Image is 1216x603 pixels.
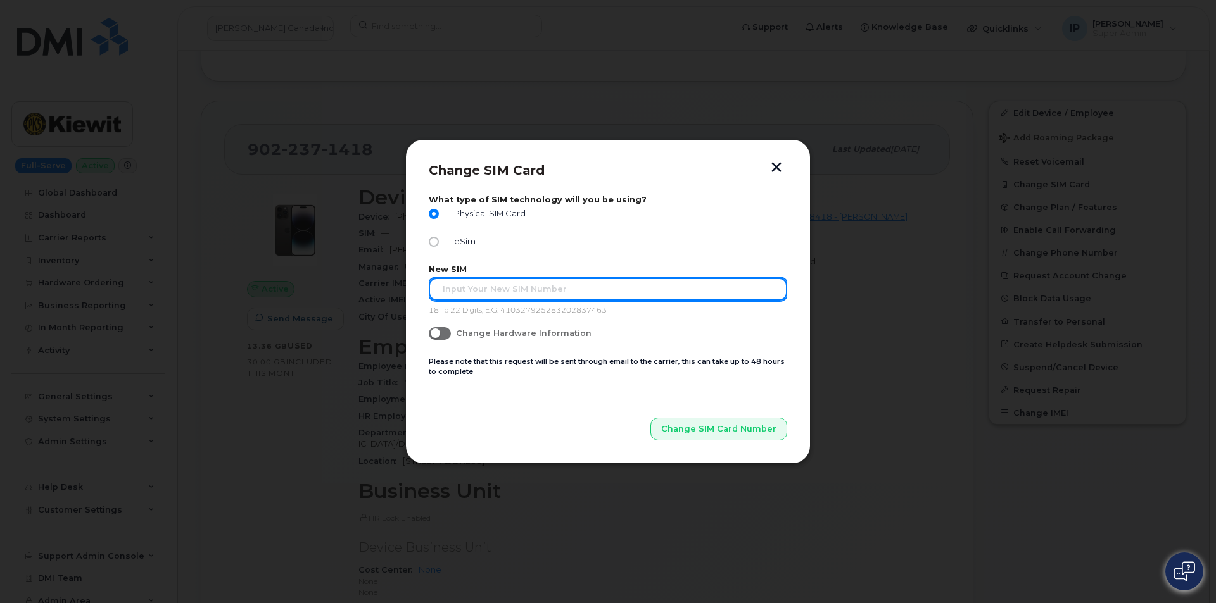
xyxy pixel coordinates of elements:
input: Physical SIM Card [429,209,439,219]
span: Change Hardware Information [456,328,592,338]
span: eSim [449,237,476,246]
input: eSim [429,237,439,247]
p: 18 To 22 Digits, E.G. 410327925283202837463 [429,306,787,316]
label: What type of SIM technology will you be using? [429,195,787,204]
label: New SIM [429,264,787,274]
span: Change SIM Card [429,163,545,178]
img: Open chat [1174,561,1195,581]
button: Change SIM Card Number [650,418,787,440]
span: Change SIM Card Number [661,423,776,435]
input: Input Your New SIM Number [429,278,787,301]
input: Change Hardware Information [429,327,439,337]
small: Please note that this request will be sent through email to the carrier, this can take up to 48 h... [429,357,785,376]
span: Physical SIM Card [449,209,526,218]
